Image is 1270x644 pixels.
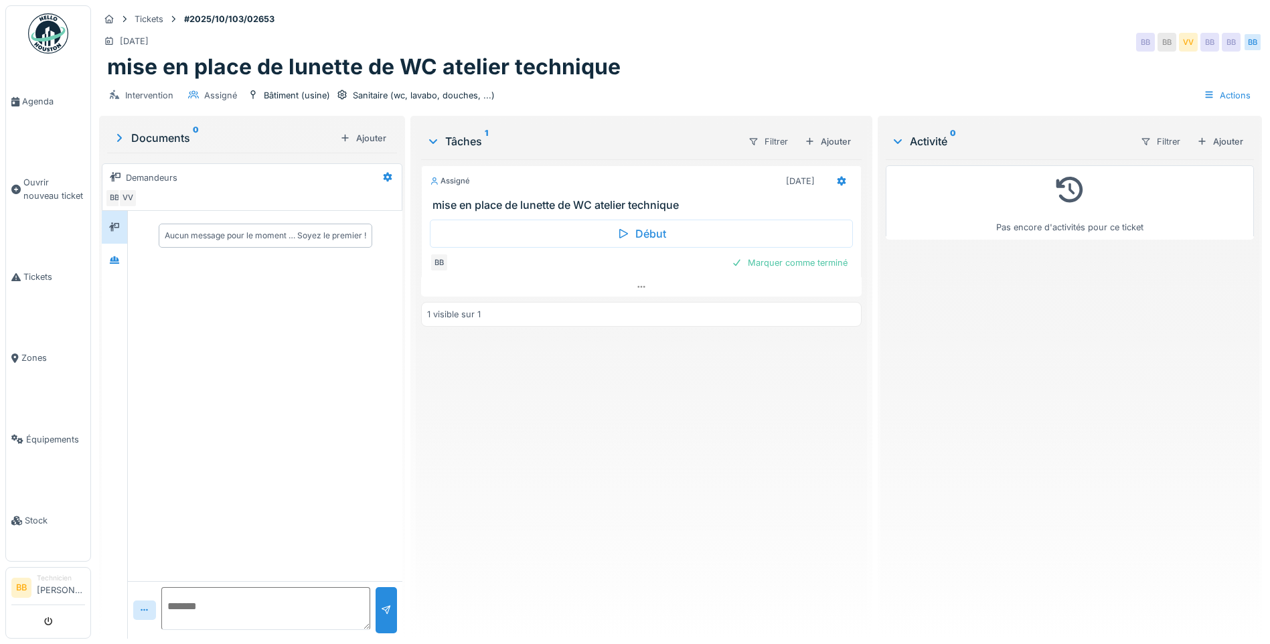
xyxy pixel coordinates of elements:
div: Filtrer [1135,132,1186,151]
div: BB [1243,33,1262,52]
div: Activité [891,133,1129,149]
div: Marquer comme terminé [726,254,853,272]
div: BB [430,253,449,272]
div: VV [1179,33,1198,52]
div: Intervention [125,89,173,102]
a: BB Technicien[PERSON_NAME] [11,573,85,605]
h1: mise en place de lunette de WC atelier technique [107,54,621,80]
sup: 0 [950,133,956,149]
a: Équipements [6,399,90,480]
span: Tickets [23,270,85,283]
div: BB [1158,33,1176,52]
div: BB [105,189,124,208]
div: VV [118,189,137,208]
div: Ajouter [1192,133,1249,151]
div: Technicien [37,573,85,583]
div: BB [1222,33,1241,52]
div: Tickets [135,13,163,25]
h3: mise en place de lunette de WC atelier technique [432,199,856,212]
div: Actions [1198,86,1257,105]
sup: 0 [193,130,199,146]
a: Ouvrir nouveau ticket [6,142,90,236]
div: Demandeurs [126,171,177,184]
div: Sanitaire (wc, lavabo, douches, ...) [353,89,495,102]
span: Ouvrir nouveau ticket [23,176,85,202]
li: BB [11,578,31,598]
div: Documents [112,130,335,146]
div: Début [430,220,853,248]
div: Tâches [426,133,737,149]
div: Assigné [430,175,470,187]
a: Zones [6,317,90,398]
sup: 1 [485,133,488,149]
div: BB [1136,33,1155,52]
span: Stock [25,514,85,527]
span: Équipements [26,433,85,446]
a: Tickets [6,236,90,317]
div: Assigné [204,89,237,102]
div: Filtrer [742,132,794,151]
div: [DATE] [120,35,149,48]
div: Ajouter [335,129,392,147]
strong: #2025/10/103/02653 [179,13,280,25]
img: Badge_color-CXgf-gQk.svg [28,13,68,54]
li: [PERSON_NAME] [37,573,85,602]
a: Agenda [6,61,90,142]
div: Ajouter [799,133,856,151]
div: Pas encore d'activités pour ce ticket [894,171,1245,234]
div: 1 visible sur 1 [427,308,481,321]
span: Agenda [22,95,85,108]
div: Aucun message pour le moment … Soyez le premier ! [165,230,366,242]
div: [DATE] [786,175,815,187]
a: Stock [6,480,90,561]
div: Bâtiment (usine) [264,89,330,102]
span: Zones [21,351,85,364]
div: BB [1200,33,1219,52]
